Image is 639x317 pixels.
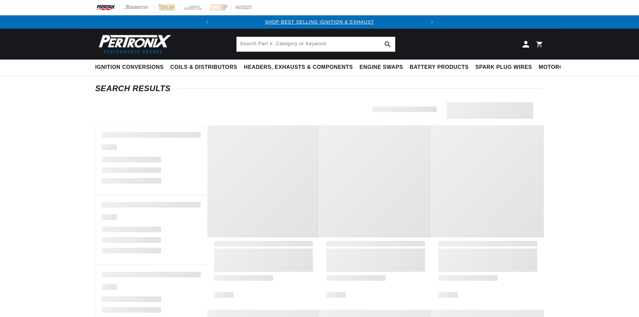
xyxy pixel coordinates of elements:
[359,64,403,71] span: Engine Swaps
[214,18,425,26] div: 1 of 2
[406,60,472,75] summary: Battery Products
[95,33,172,56] img: Pertronix
[410,64,469,71] span: Battery Products
[425,15,439,29] button: Translation missing: en.sections.announcements.next_announcement
[539,64,578,71] span: Motorcycle
[356,60,406,75] summary: Engine Swaps
[95,60,167,75] summary: Ignition Conversions
[535,60,582,75] summary: Motorcycle
[472,60,535,75] summary: Spark Plug Wires
[244,64,353,71] span: Headers, Exhausts & Components
[475,64,532,71] span: Spark Plug Wires
[95,64,164,71] span: Ignition Conversions
[241,60,356,75] summary: Headers, Exhausts & Components
[167,60,241,75] summary: Coils & Distributors
[214,18,425,26] div: Announcement
[237,37,395,52] input: Search Part #, Category or Keyword
[95,85,544,92] h2: Search Results
[79,15,560,29] slideshow-component: Translation missing: en.sections.announcements.announcement_bar
[265,19,374,25] a: SHOP BEST SELLING IGNITION & EXHAUST
[170,64,237,71] span: Coils & Distributors
[200,15,214,29] button: Translation missing: en.sections.announcements.previous_announcement
[380,37,395,52] button: Search Part #, Category or Keyword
